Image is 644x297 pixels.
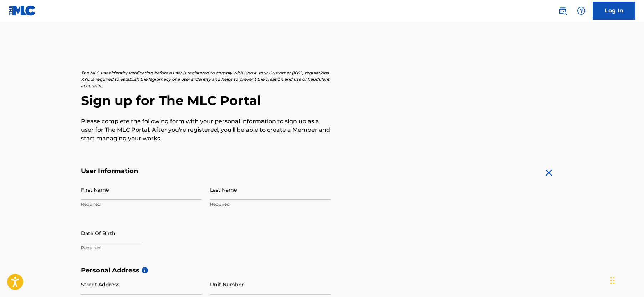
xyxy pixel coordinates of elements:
[556,4,570,18] a: Public Search
[81,201,201,208] p: Required
[608,263,644,297] iframe: Chat Widget
[81,93,563,109] h2: Sign up for The MLC Portal
[81,167,331,175] h5: User Information
[210,201,331,208] p: Required
[610,270,615,291] div: Drag
[9,5,36,16] img: MLC Logo
[81,117,331,143] p: Please complete the following form with your personal information to sign up as a user for The ML...
[593,2,635,20] a: Log In
[81,70,331,89] p: The MLC uses identity verification before a user is registered to comply with Know Your Customer ...
[81,266,563,275] h5: Personal Address
[577,6,586,15] img: help
[142,267,148,273] span: i
[543,167,554,178] img: close
[558,6,567,15] img: search
[81,245,201,251] p: Required
[574,4,588,18] div: Help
